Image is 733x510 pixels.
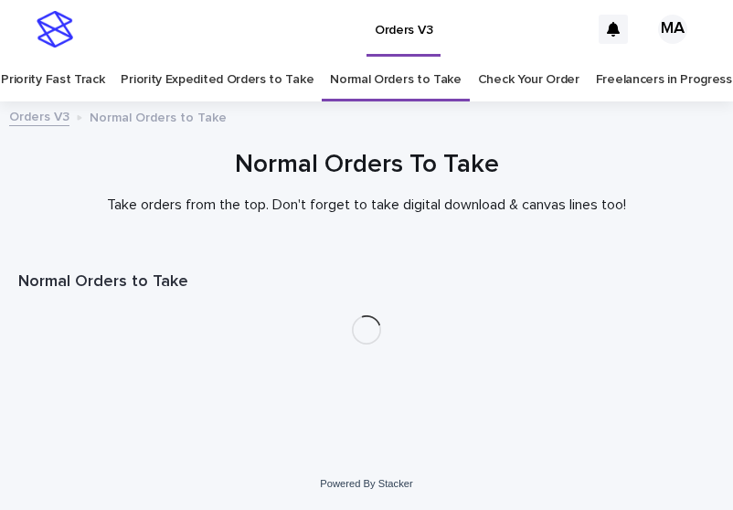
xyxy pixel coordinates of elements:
[658,15,687,44] div: MA
[18,197,715,214] p: Take orders from the top. Don't forget to take digital download & canvas lines too!
[37,11,73,48] img: stacker-logo-s-only.png
[18,271,715,293] h1: Normal Orders to Take
[320,478,412,489] a: Powered By Stacker
[18,148,715,182] h1: Normal Orders To Take
[478,58,579,101] a: Check Your Order
[90,106,227,126] p: Normal Orders to Take
[1,58,104,101] a: Priority Fast Track
[596,58,732,101] a: Freelancers in Progress
[121,58,313,101] a: Priority Expedited Orders to Take
[9,105,69,126] a: Orders V3
[330,58,462,101] a: Normal Orders to Take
